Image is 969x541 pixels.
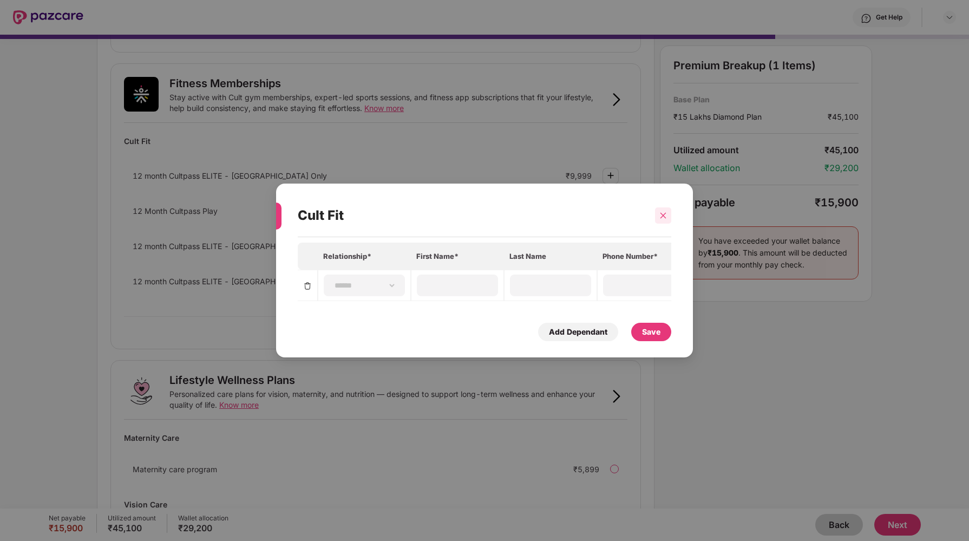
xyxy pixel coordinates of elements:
[642,326,660,338] div: Save
[504,243,597,270] th: Last Name
[318,243,411,270] th: Relationship*
[303,282,312,290] img: svg+xml;base64,PHN2ZyBpZD0iRGVsZXRlLTMyeDMyIiB4bWxucz0iaHR0cDovL3d3dy53My5vcmcvMjAwMC9zdmciIHdpZH...
[411,243,504,270] th: First Name*
[597,243,690,270] th: Phone Number*
[659,212,667,219] span: close
[549,326,607,338] div: Add Dependant
[298,194,640,237] div: Cult Fit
